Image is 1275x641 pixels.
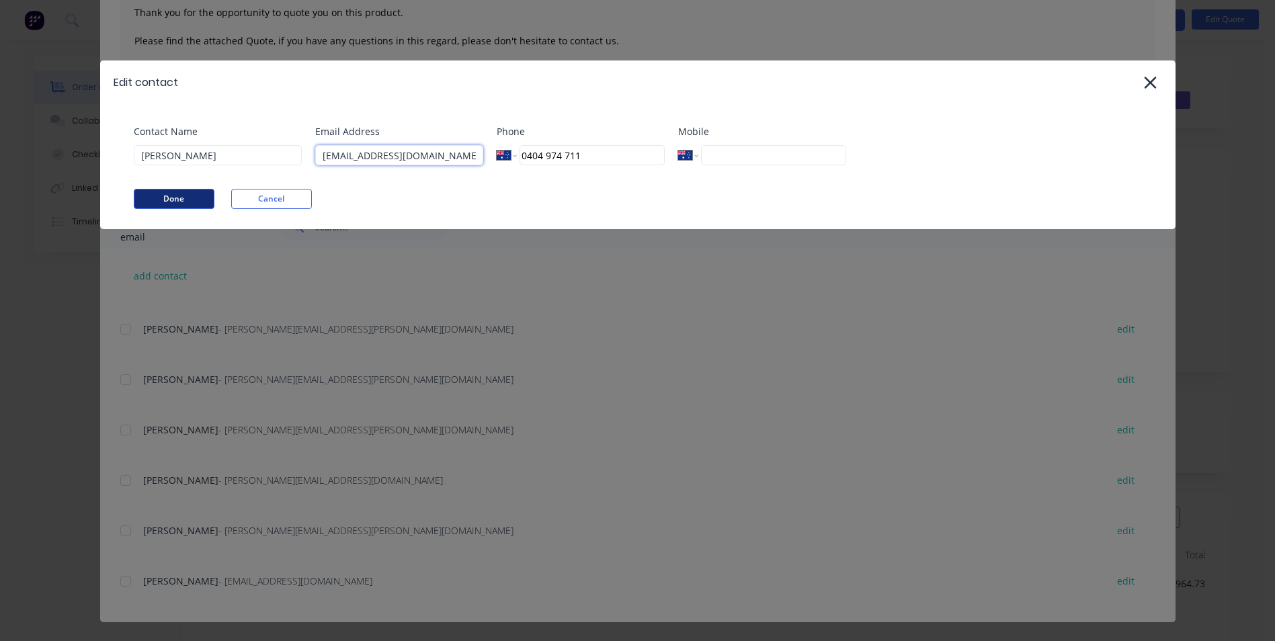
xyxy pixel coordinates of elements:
[497,124,665,138] label: Phone
[231,189,312,209] button: Cancel
[114,75,178,91] div: Edit contact
[134,124,302,138] label: Contact Name
[315,124,483,138] label: Email Address
[134,189,214,209] button: Done
[678,124,846,138] label: Mobile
